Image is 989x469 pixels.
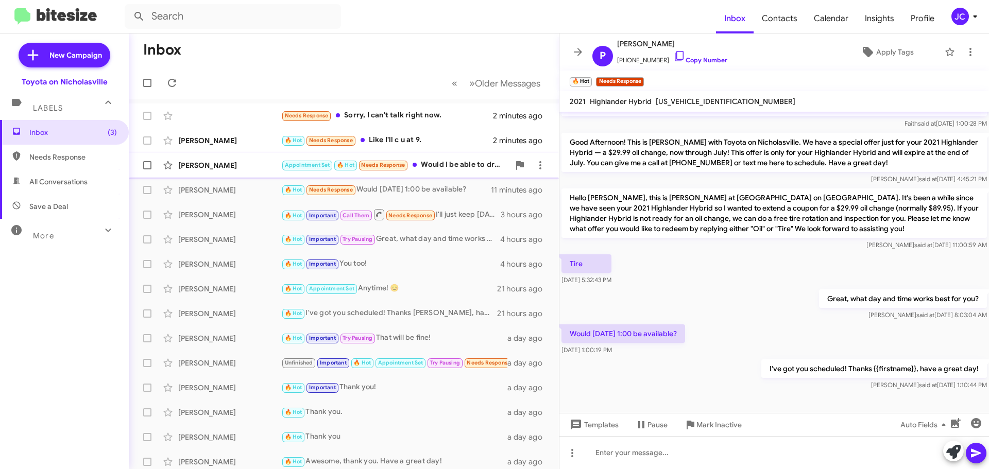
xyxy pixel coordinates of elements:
div: [PERSON_NAME] [178,358,281,368]
div: [PERSON_NAME] [178,210,281,220]
div: a day ago [507,358,551,368]
small: Needs Response [596,77,643,86]
div: [PERSON_NAME] [178,284,281,294]
span: [DATE] 1:00:19 PM [561,346,612,354]
span: 🔥 Hot [285,433,302,440]
span: Needs Response [309,137,353,144]
a: New Campaign [19,43,110,67]
div: Thank you [281,431,507,443]
div: a day ago [507,457,551,467]
span: Needs Response [361,162,405,168]
div: 2 minutes ago [493,111,551,121]
span: Needs Response [285,112,329,119]
nav: Page navigation example [446,73,547,94]
span: Try Pausing [343,335,372,341]
button: Previous [446,73,464,94]
p: I've got you scheduled! Thanks {{firstname}}, have a great day! [761,359,987,378]
span: 🔥 Hot [285,285,302,292]
span: Important [309,384,336,391]
div: 3 hours ago [501,210,551,220]
span: Needs Response [467,359,510,366]
div: You too! [281,258,500,270]
div: [PERSON_NAME] [178,407,281,418]
span: Important [309,212,336,219]
span: Templates [568,415,619,434]
span: Needs Response [309,186,353,193]
div: 4 hours ago [500,234,551,245]
a: Copy Number [673,56,727,64]
span: Appointment Set [378,359,423,366]
div: a day ago [507,432,551,442]
span: Important [309,236,336,242]
span: 🔥 Hot [285,236,302,242]
div: [PERSON_NAME] [178,308,281,319]
div: Anytime! 😊 [281,283,497,294]
span: 🔥 Hot [285,384,302,391]
span: Important [320,359,347,366]
div: Toyota on Nicholasville [22,77,108,87]
span: All Conversations [29,177,88,187]
p: Hello [PERSON_NAME], this is [PERSON_NAME] at [GEOGRAPHIC_DATA] on [GEOGRAPHIC_DATA]. It's been a... [561,188,987,238]
span: « [452,77,457,90]
div: [PERSON_NAME] [178,432,281,442]
div: Thank you! [281,381,507,393]
span: Pause [647,415,668,434]
div: [PERSON_NAME] [178,383,281,393]
a: Insights [857,4,902,33]
div: Would I be able to drop my car off about 10:00am [DATE] and have the oil changed while I'm at wor... [281,159,509,171]
h1: Inbox [143,42,181,58]
span: Faith [DATE] 1:00:28 PM [905,119,987,127]
p: Would [DATE] 1:00 be available? [561,324,685,343]
div: [PERSON_NAME] [178,259,281,269]
span: [PERSON_NAME] [617,38,727,50]
div: a day ago [507,333,551,343]
button: Next [463,73,547,94]
div: JC [951,8,969,25]
span: Try Pausing [343,236,372,242]
span: Calendar [806,4,857,33]
span: Try Pausing [430,359,460,366]
div: 4 hours ago [500,259,551,269]
span: [PERSON_NAME] [DATE] 11:00:59 AM [866,241,987,249]
div: Thanks [281,357,507,369]
span: said at [919,381,937,389]
span: Needs Response [388,212,432,219]
a: Inbox [716,4,754,33]
div: Would [DATE] 1:00 be available? [281,184,491,196]
span: Needs Response [29,152,117,162]
div: [PERSON_NAME] [178,185,281,195]
span: Unfinished [285,359,313,366]
div: [PERSON_NAME] [178,234,281,245]
span: Important [309,335,336,341]
span: Contacts [754,4,806,33]
p: Great, what day and time works best for you? [819,289,987,308]
div: 21 hours ago [497,284,551,294]
div: Awesome, thank you. Have a great day! [281,456,507,467]
span: Save a Deal [29,201,68,212]
div: a day ago [507,407,551,418]
div: [PERSON_NAME] [178,333,281,343]
span: [US_VEHICLE_IDENTIFICATION_NUMBER] [656,97,795,106]
div: 21 hours ago [497,308,551,319]
span: Appointment Set [309,285,354,292]
span: » [469,77,475,90]
span: Auto Fields [900,415,950,434]
span: Appointment Set [285,162,330,168]
div: Like I'll c u at 9. [281,134,493,146]
p: Tire [561,254,611,273]
span: New Campaign [49,50,102,60]
span: Older Messages [475,78,540,89]
span: Important [309,260,336,267]
span: 🔥 Hot [285,137,302,144]
span: Call Them [343,212,369,219]
span: 🔥 Hot [353,359,371,366]
span: [PHONE_NUMBER] [617,50,727,65]
span: 🔥 Hot [285,458,302,465]
button: JC [943,8,978,25]
button: Templates [559,415,627,434]
span: Mark Inactive [696,415,742,434]
span: said at [919,175,937,183]
span: [DATE] 5:32:43 PM [561,276,611,284]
